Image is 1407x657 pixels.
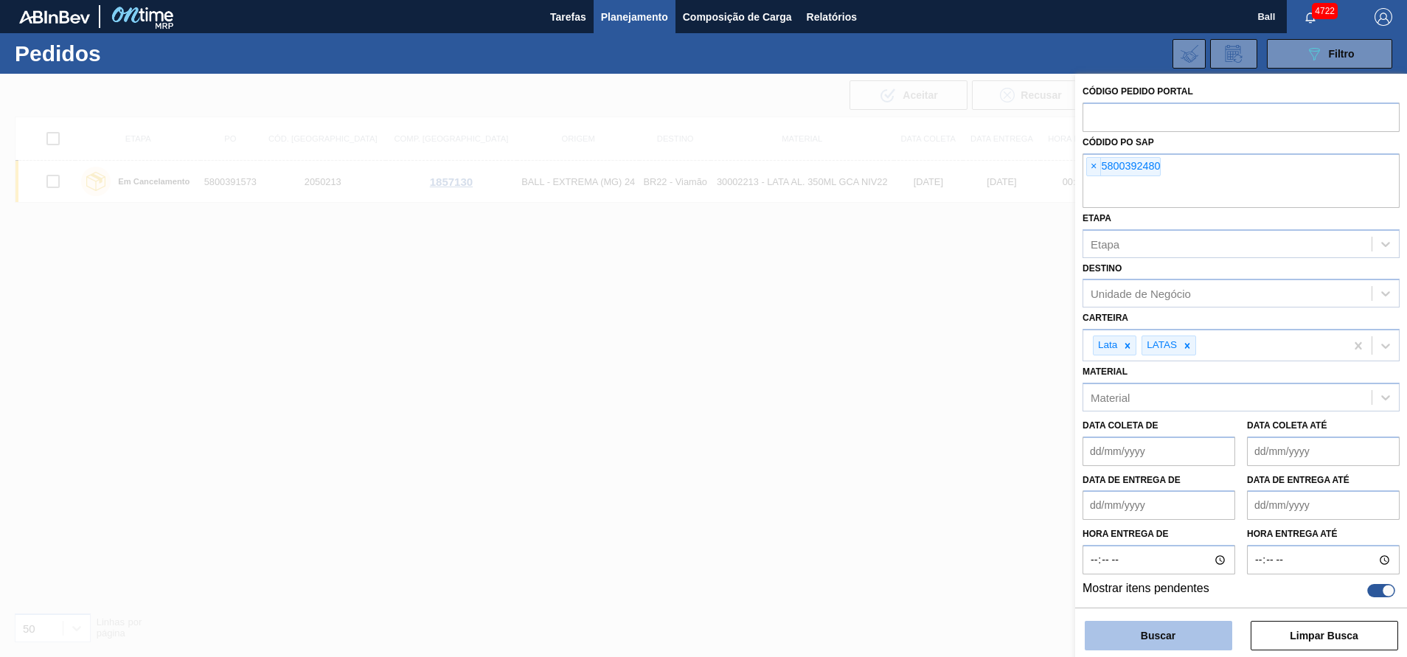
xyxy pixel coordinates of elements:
label: Mostrar itens pendentes [1083,582,1209,599]
label: Hora entrega de [1083,524,1235,545]
input: dd/mm/yyyy [1247,490,1400,520]
div: Importar Negociações dos Pedidos [1172,39,1206,69]
label: Hora entrega até [1247,524,1400,545]
label: Carteira [1083,313,1128,323]
input: dd/mm/yyyy [1247,437,1400,466]
div: LATAS [1142,336,1179,355]
div: 5800392480 [1086,157,1161,176]
div: Solicitação de Revisão de Pedidos [1210,39,1257,69]
span: Filtro [1329,48,1355,60]
input: dd/mm/yyyy [1083,490,1235,520]
span: Composição de Carga [683,8,792,26]
button: Notificações [1287,7,1334,27]
span: × [1087,158,1101,175]
div: Etapa [1091,237,1119,250]
div: Lata [1094,336,1119,355]
label: Etapa [1083,213,1111,223]
img: Logout [1375,8,1392,26]
label: Códido PO SAP [1083,137,1154,147]
label: Data de Entrega de [1083,475,1181,485]
label: Data coleta de [1083,420,1158,431]
label: Data de Entrega até [1247,475,1349,485]
img: TNhmsLtSVTkK8tSr43FrP2fwEKptu5GPRR3wAAAABJRU5ErkJggg== [19,10,90,24]
span: 4722 [1312,3,1338,19]
span: Tarefas [550,8,586,26]
label: Destino [1083,263,1122,274]
label: Material [1083,366,1128,377]
button: Filtro [1267,39,1392,69]
div: Unidade de Negócio [1091,288,1191,300]
span: Planejamento [601,8,668,26]
label: Código Pedido Portal [1083,86,1193,97]
span: Relatórios [807,8,857,26]
input: dd/mm/yyyy [1083,437,1235,466]
label: Data coleta até [1247,420,1327,431]
h1: Pedidos [15,45,235,62]
div: Material [1091,391,1130,403]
